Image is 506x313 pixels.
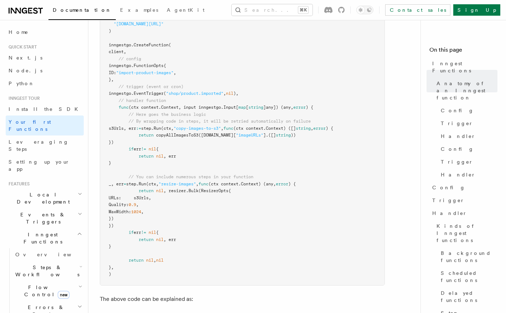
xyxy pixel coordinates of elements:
span: "imageURLs" [236,133,263,138]
button: Toggle dark mode [356,6,373,14]
span: } [109,160,111,165]
span: (ctx context.Context, input inngestgo.Input[ [129,105,238,110]
span: Inngest Functions [432,60,497,74]
a: Background functions [438,247,497,267]
span: Config [432,184,465,191]
a: Inngest Functions [429,57,497,77]
button: Local Development [6,188,84,208]
span: error [293,105,306,110]
a: Trigger [438,117,497,130]
span: ) [109,272,111,277]
span: return [139,237,154,242]
span: , [196,181,198,186]
span: _, err [109,181,124,186]
span: Overview [15,252,89,257]
a: Config [438,104,497,117]
span: ID: [109,70,116,75]
a: Kinds of Inngest functions [434,220,497,247]
span: 0.9 [129,202,136,207]
span: return [139,188,154,193]
span: map [238,105,246,110]
a: Anatomy of an Inngest function [434,77,497,104]
span: "copy-images-to-s3" [174,126,221,131]
span: , resizer. [164,188,189,193]
span: err [134,230,141,235]
span: nil [156,237,164,242]
a: Node.js [6,64,84,77]
span: ( [164,91,166,96]
button: Steps & Workflows [12,261,84,281]
span: // config [119,56,141,61]
span: , [154,258,156,263]
span: }, [109,77,114,82]
span: (ctx, [146,181,159,186]
span: , [136,202,139,207]
a: Delayed functions [438,287,497,307]
a: Install the SDK [6,103,84,116]
span: Handler [441,133,476,140]
span: ) [109,29,111,34]
a: Leveraging Steps [6,135,84,155]
span: error [313,126,326,131]
span: func [119,105,129,110]
span: // Here goes the business logic [129,112,206,117]
span: MaxWidth: [109,209,131,214]
span: Run [154,126,161,131]
button: Flow Controlnew [12,281,84,301]
span: 1024 [131,209,141,214]
span: ), [233,91,238,96]
span: }) [109,216,114,221]
span: { [156,230,159,235]
span: // You can include numerous steps in your function [129,174,253,179]
a: Config [429,181,497,194]
span: := [136,126,141,131]
button: Inngest Functions [6,228,84,248]
span: Trigger [432,197,465,204]
span: ([DOMAIN_NAME][ [198,133,236,138]
a: Contact sales [385,4,450,16]
a: Python [6,77,84,90]
span: // By wrapping code in steps, it will be retried automatically on failure [129,119,311,124]
span: , [311,126,313,131]
span: , err [164,154,176,159]
span: AgentKit [167,7,205,13]
span: step. [141,126,154,131]
span: "import-product-images" [116,70,174,75]
span: , [141,209,144,214]
span: // handler function [119,98,166,103]
span: , [221,126,223,131]
span: Config [441,107,474,114]
span: Handler [441,171,476,178]
span: Your first Functions [9,119,51,132]
span: CreateFunction [134,42,169,47]
span: inngestgo. [109,42,134,47]
span: Trigger [441,120,473,127]
span: // trigger (event or cron) [119,84,184,89]
span: ) { [288,181,296,186]
span: Events & Triggers [6,211,78,225]
span: Config [441,145,474,153]
span: Next.js [9,55,42,61]
span: nil [156,154,164,159]
span: , err [164,237,176,242]
span: Scheduled functions [441,270,497,284]
span: (ctx context.Context) (any, [208,181,276,186]
span: Install the SDK [9,106,82,112]
span: ].([] [263,133,276,138]
span: Local Development [6,191,78,205]
span: }) [109,140,114,145]
span: err [134,147,141,152]
span: if [129,230,134,235]
span: Steps & Workflows [12,264,79,278]
span: Anatomy of an Inngest function [437,80,497,101]
h4: On this page [429,46,497,57]
span: nil [156,258,164,263]
span: step. [126,181,139,186]
span: func [198,181,208,186]
span: }, [109,265,114,270]
a: AgentKit [162,2,209,19]
span: } [109,244,111,249]
kbd: ⌘K [298,6,308,14]
a: Your first Functions [6,116,84,135]
span: s3Urls, err [109,126,136,131]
